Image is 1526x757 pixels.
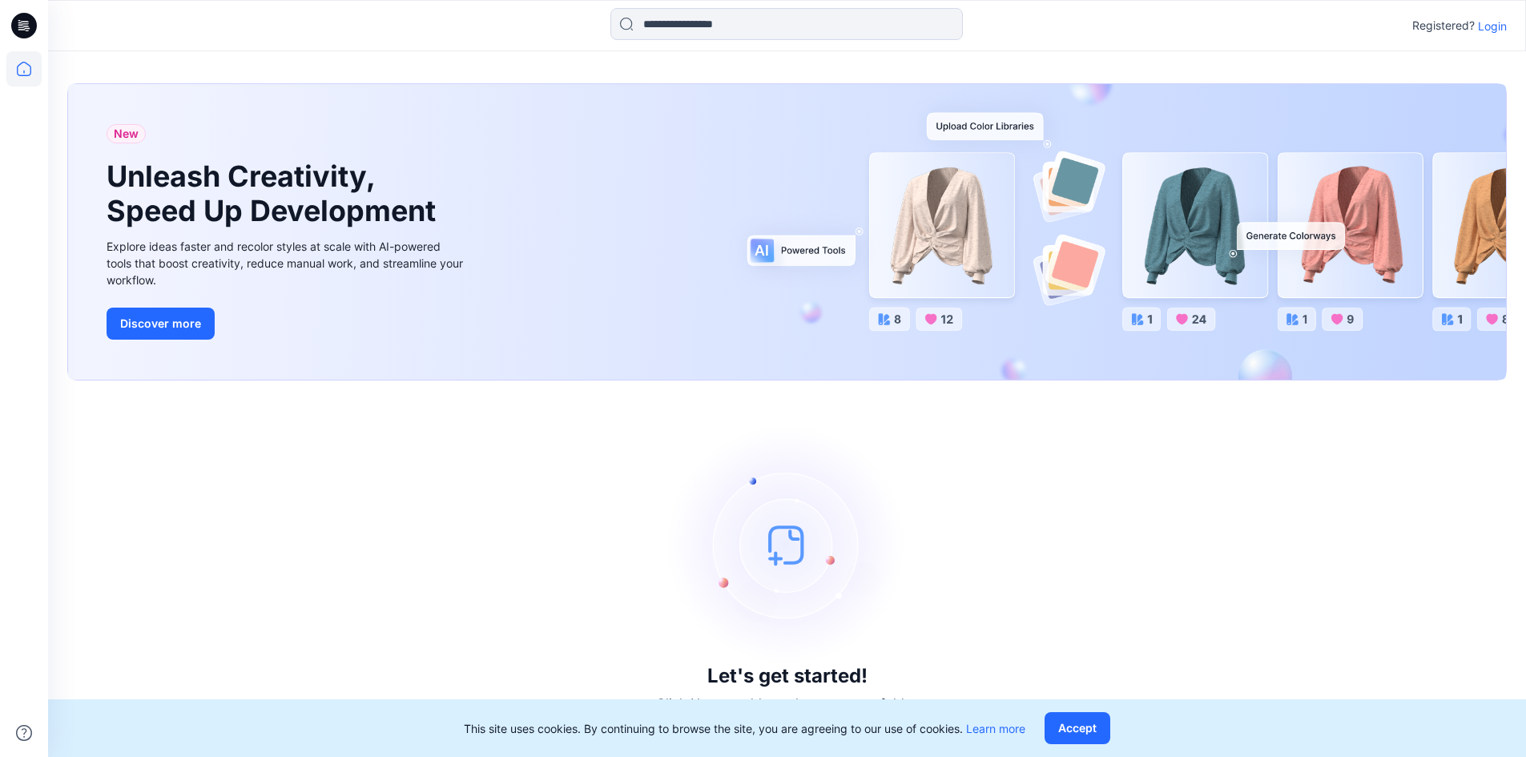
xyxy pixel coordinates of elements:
p: Login [1478,18,1507,34]
h1: Unleash Creativity, Speed Up Development [107,159,443,228]
button: Discover more [107,308,215,340]
button: Accept [1045,712,1110,744]
p: This site uses cookies. By continuing to browse the site, you are agreeing to our use of cookies. [464,720,1025,737]
div: Explore ideas faster and recolor styles at scale with AI-powered tools that boost creativity, red... [107,238,467,288]
h3: Let's get started! [707,665,868,687]
p: Click New to add a style or create a folder. [656,694,919,713]
a: Learn more [966,722,1025,735]
a: Discover more [107,308,467,340]
span: New [114,124,139,143]
p: Registered? [1412,16,1475,35]
img: empty-state-image.svg [667,425,908,665]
